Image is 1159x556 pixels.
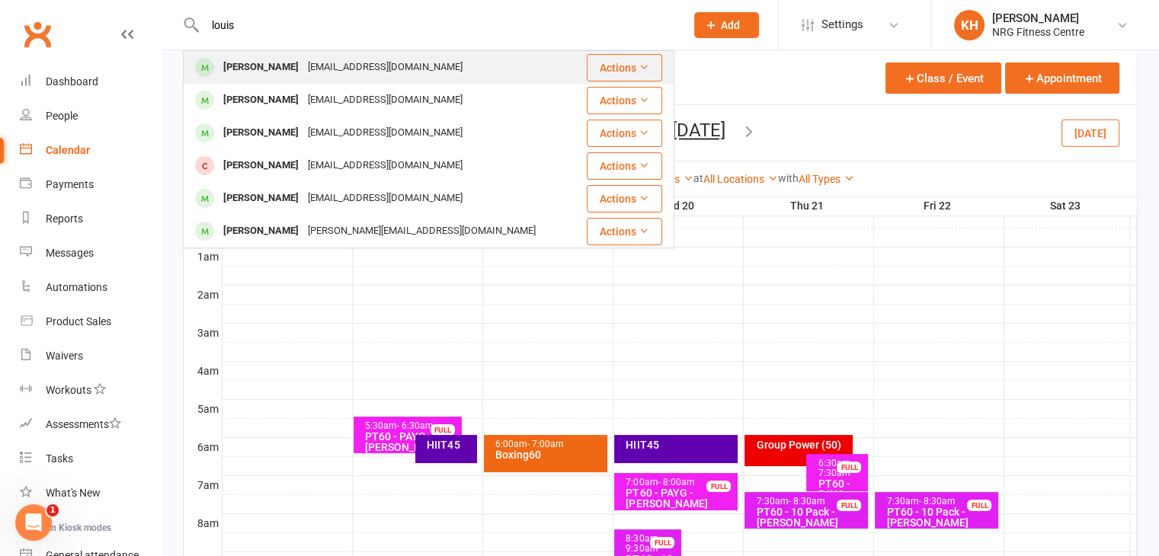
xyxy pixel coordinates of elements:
[184,475,222,494] th: 7am
[1061,119,1119,146] button: [DATE]
[219,122,303,144] div: [PERSON_NAME]
[703,173,778,185] a: All Locations
[184,437,222,456] th: 6am
[788,496,824,506] span: - 8:30am
[885,62,1001,94] button: Class / Event
[20,133,161,168] a: Calendar
[527,439,564,449] span: - 7:00am
[219,89,303,111] div: [PERSON_NAME]
[46,212,83,225] div: Reports
[184,323,222,342] th: 3am
[20,339,161,373] a: Waivers
[303,122,467,144] div: [EMAIL_ADDRESS][DOMAIN_NAME]
[20,202,161,236] a: Reports
[587,218,662,245] button: Actions
[364,431,459,452] div: PT60 - PAYG - [PERSON_NAME]
[20,99,161,133] a: People
[20,236,161,270] a: Messages
[743,197,873,216] th: Thu 21
[303,56,467,78] div: [EMAIL_ADDRESS][DOMAIN_NAME]
[20,407,161,442] a: Assessments
[1004,197,1130,216] th: Sat 23
[46,75,98,88] div: Dashboard
[20,476,161,510] a: What's New
[184,361,222,380] th: 4am
[693,172,703,184] strong: at
[184,285,222,304] th: 2am
[587,185,662,212] button: Actions
[495,449,604,460] div: Boxing60
[46,452,73,465] div: Tasks
[46,350,83,362] div: Waivers
[658,477,694,487] span: - 8:00am
[755,497,865,506] div: 7:30am
[219,56,303,78] div: [PERSON_NAME]
[46,281,107,293] div: Automations
[755,506,865,528] div: PT60 - 10 Pack - [PERSON_NAME]
[873,197,1004,216] th: Fri 22
[20,305,161,339] a: Product Sales
[18,15,56,53] a: Clubworx
[817,459,865,478] div: 6:30am
[46,418,121,430] div: Assessments
[303,89,467,111] div: [EMAIL_ADDRESS][DOMAIN_NAME]
[495,439,604,449] div: 6:00am
[818,458,852,478] span: - 7:30am
[967,500,991,511] div: FULL
[778,172,799,184] strong: with
[992,25,1084,39] div: NRG Fitness Centre
[20,65,161,99] a: Dashboard
[303,155,467,177] div: [EMAIL_ADDRESS][DOMAIN_NAME]
[46,384,91,396] div: Workouts
[303,187,467,209] div: [EMAIL_ADDRESS][DOMAIN_NAME]
[625,534,678,554] div: 8:30am
[992,11,1084,25] div: [PERSON_NAME]
[817,478,865,510] div: PT60 - PAYG - [PERSON_NAME]
[20,270,161,305] a: Automations
[184,399,222,418] th: 5am
[918,496,955,506] span: - 8:30am
[954,10,985,40] div: KH
[46,504,59,516] span: 1
[364,421,459,431] div: 5:30am
[587,120,662,147] button: Actions
[15,504,52,541] iframe: Intercom live chat
[184,513,222,532] th: 8am
[613,197,743,216] th: Wed 20
[20,442,161,476] a: Tasks
[219,155,303,177] div: [PERSON_NAME]
[706,481,731,492] div: FULL
[20,168,161,202] a: Payments
[821,8,863,42] span: Settings
[219,220,303,242] div: [PERSON_NAME]
[837,462,861,473] div: FULL
[46,144,90,156] div: Calendar
[885,497,995,506] div: 7:30am
[397,420,434,431] span: - 6:30am
[46,178,94,190] div: Payments
[46,110,78,122] div: People
[755,439,850,450] div: Group Power (50)
[20,373,161,407] a: Workouts
[587,54,662,81] button: Actions
[184,247,222,266] th: 1am
[625,487,735,509] div: PT60 - PAYG - [PERSON_NAME]
[431,424,455,436] div: FULL
[46,315,111,328] div: Product Sales
[721,19,740,31] span: Add
[219,187,303,209] div: [PERSON_NAME]
[1005,62,1119,94] button: Appointment
[46,247,94,259] div: Messages
[799,173,854,185] a: All Types
[200,14,674,36] input: Search...
[587,87,662,114] button: Actions
[694,12,759,38] button: Add
[885,506,995,528] div: PT60 - 10 Pack - [PERSON_NAME]
[626,533,660,554] span: - 9:30am
[625,478,735,487] div: 7:00am
[46,487,101,499] div: What's New
[587,152,662,180] button: Actions
[303,220,540,242] div: [PERSON_NAME][EMAIL_ADDRESS][DOMAIN_NAME]
[837,500,861,511] div: FULL
[625,439,735,450] div: HIIT45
